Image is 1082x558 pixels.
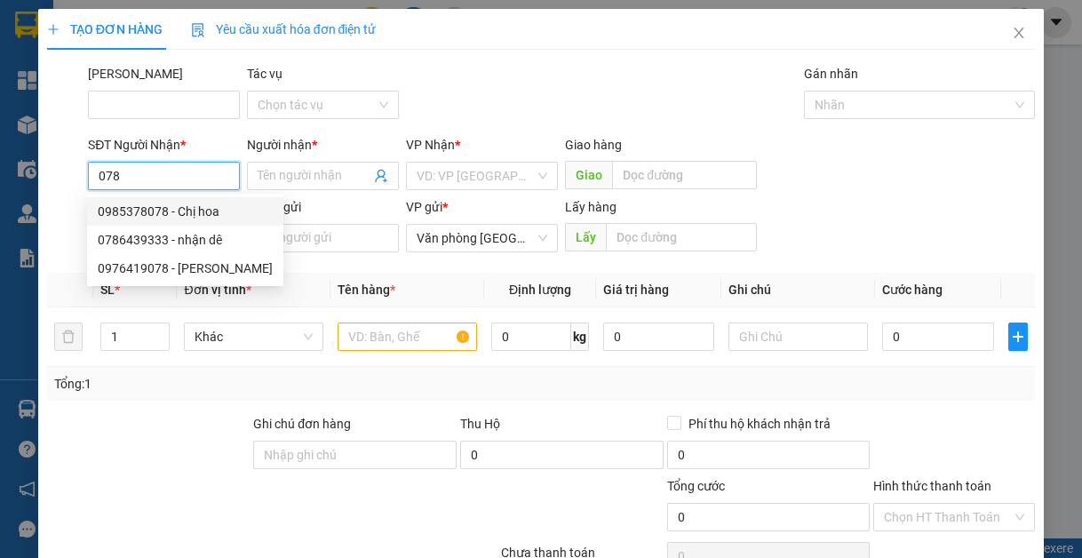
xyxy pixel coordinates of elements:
[253,417,351,431] label: Ghi chú đơn hàng
[406,138,455,152] span: VP Nhận
[10,46,43,135] img: logo.jpg
[728,323,868,351] input: Ghi Chú
[571,323,589,351] span: kg
[1009,330,1028,344] span: plus
[195,323,313,350] span: Khác
[603,283,669,297] span: Giá trị hàng
[52,14,186,161] b: XE GIƯỜNG NẰM CAO CẤP HÙNG THỤC
[721,273,875,307] th: Ghi chú
[565,200,617,214] span: Lấy hàng
[191,22,377,36] span: Yêu cầu xuất hóa đơn điện tử
[247,135,399,155] div: Người nhận
[1008,323,1029,351] button: plus
[87,254,283,283] div: 0976419078 - dũng phương
[191,23,205,37] img: icon
[88,91,240,119] input: Mã ĐH
[98,230,273,250] div: 0786439333 - nhận dê
[460,417,500,431] span: Thu Hộ
[338,283,395,297] span: Tên hàng
[804,67,858,81] label: Gán nhãn
[882,283,943,297] span: Cước hàng
[406,197,558,217] div: VP gửi
[247,197,399,217] div: Người gửi
[253,441,457,469] input: Ghi chú đơn hàng
[87,226,283,254] div: 0786439333 - nhận dê
[98,202,273,221] div: 0985378078 - Chị hoa
[606,223,757,251] input: Dọc đường
[184,283,251,297] span: Đơn vị tính
[100,283,115,297] span: SL
[47,23,60,36] span: plus
[247,67,282,81] label: Tác vụ
[87,197,283,226] div: 0985378078 - Chị hoa
[374,169,388,183] span: user-add
[47,22,163,36] span: TẠO ĐƠN HÀNG
[54,374,419,394] div: Tổng: 1
[417,225,547,251] span: Văn phòng Tân Kỳ
[1012,26,1026,40] span: close
[565,223,606,251] span: Lấy
[338,323,477,351] input: VD: Bàn, Ghế
[873,479,991,493] label: Hình thức thanh toán
[88,135,240,155] div: SĐT Người Nhận
[98,259,273,278] div: 0976419078 - [PERSON_NAME]
[54,323,83,351] button: delete
[681,414,838,434] span: Phí thu hộ khách nhận trả
[994,9,1044,59] button: Close
[667,479,725,493] span: Tổng cước
[565,161,612,189] span: Giao
[88,67,183,81] label: Mã ĐH
[612,161,757,189] input: Dọc đường
[565,138,622,152] span: Giao hàng
[603,323,714,351] input: 0
[509,283,571,297] span: Định lượng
